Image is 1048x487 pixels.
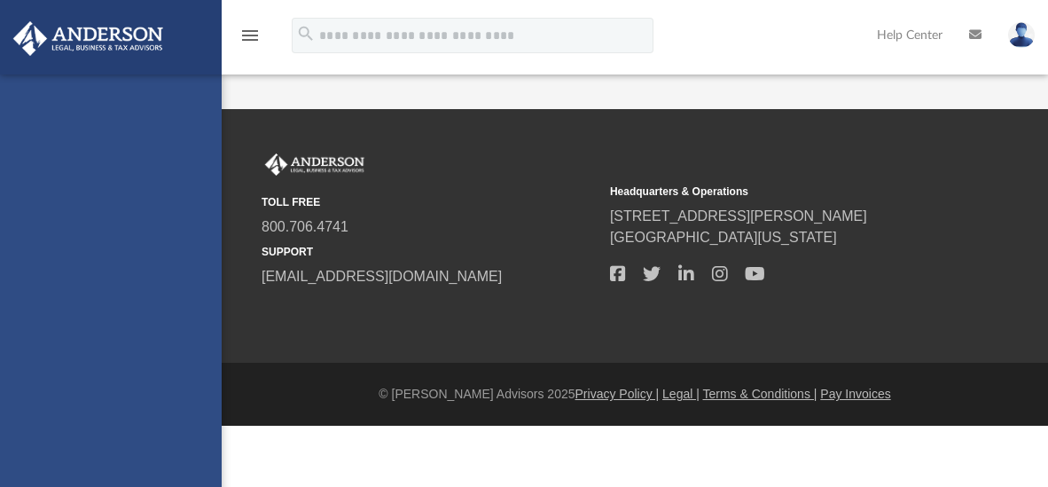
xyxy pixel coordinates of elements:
[239,25,261,46] i: menu
[610,230,837,245] a: [GEOGRAPHIC_DATA][US_STATE]
[262,194,598,210] small: TOLL FREE
[296,24,316,43] i: search
[575,387,660,401] a: Privacy Policy |
[703,387,817,401] a: Terms & Conditions |
[262,153,368,177] img: Anderson Advisors Platinum Portal
[8,21,168,56] img: Anderson Advisors Platinum Portal
[662,387,700,401] a: Legal |
[610,184,946,200] small: Headquarters & Operations
[1008,22,1035,48] img: User Pic
[262,269,502,284] a: [EMAIL_ADDRESS][DOMAIN_NAME]
[222,385,1048,404] div: © [PERSON_NAME] Advisors 2025
[239,34,261,46] a: menu
[820,387,890,401] a: Pay Invoices
[262,219,348,234] a: 800.706.4741
[262,244,598,260] small: SUPPORT
[610,208,867,224] a: [STREET_ADDRESS][PERSON_NAME]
